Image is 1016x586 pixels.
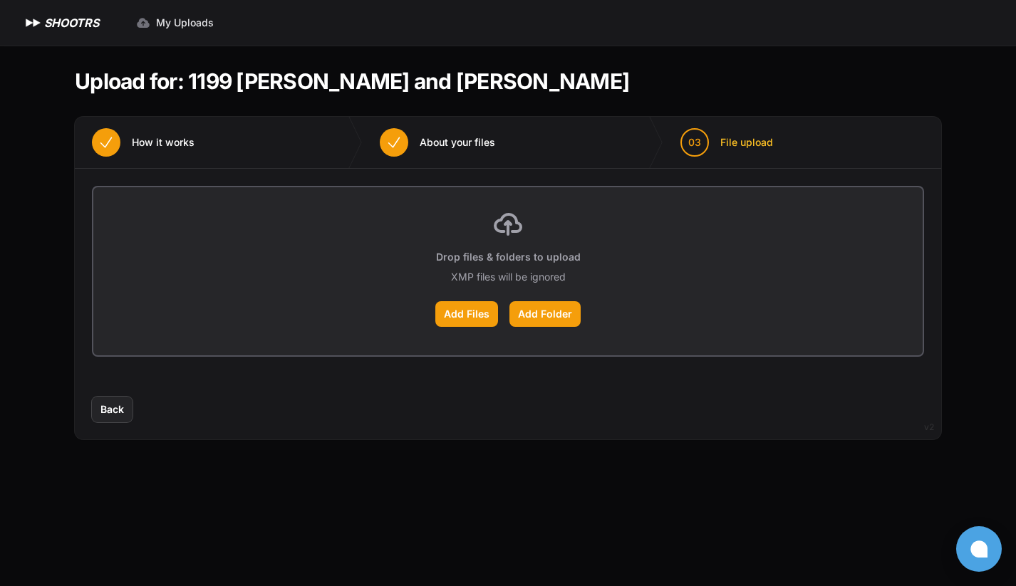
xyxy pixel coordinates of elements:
[956,526,1002,572] button: Open chat window
[100,402,124,417] span: Back
[132,135,195,150] span: How it works
[720,135,773,150] span: File upload
[23,14,99,31] a: SHOOTRS SHOOTRS
[688,135,701,150] span: 03
[128,10,222,36] a: My Uploads
[75,117,212,168] button: How it works
[420,135,495,150] span: About your files
[451,270,566,284] p: XMP files will be ignored
[509,301,581,327] label: Add Folder
[44,14,99,31] h1: SHOOTRS
[363,117,512,168] button: About your files
[663,117,790,168] button: 03 File upload
[924,419,934,436] div: v2
[23,14,44,31] img: SHOOTRS
[435,301,498,327] label: Add Files
[75,68,629,94] h1: Upload for: 1199 [PERSON_NAME] and [PERSON_NAME]
[436,250,581,264] p: Drop files & folders to upload
[156,16,214,30] span: My Uploads
[92,397,133,422] button: Back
